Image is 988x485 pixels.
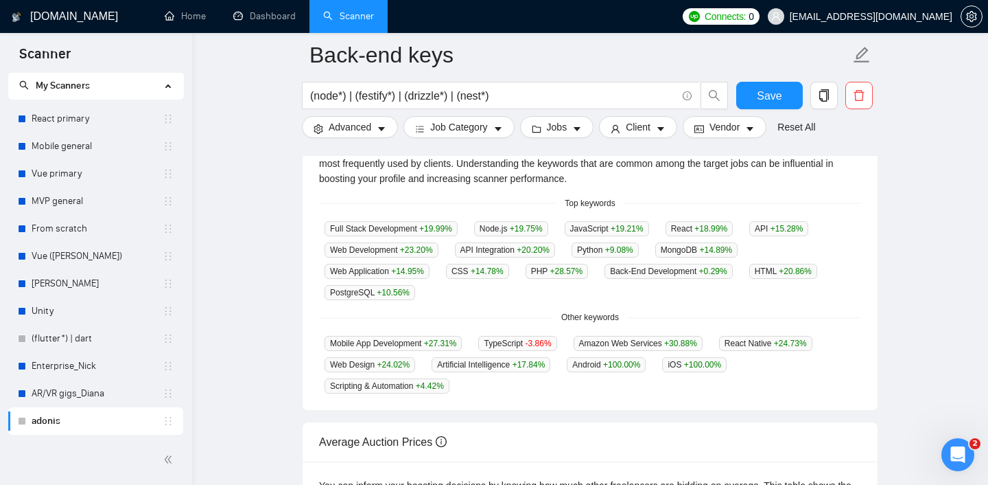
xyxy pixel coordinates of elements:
[314,124,323,134] span: setting
[165,10,206,22] a: homeHome
[599,116,677,138] button: userClientcaret-down
[377,288,410,297] span: +10.56 %
[32,325,163,352] a: (flutter*) | dart
[163,388,174,399] span: holder
[493,124,503,134] span: caret-down
[684,360,721,370] span: +100.00 %
[513,360,545,370] span: +17.84 %
[8,407,183,435] li: adonis
[471,267,504,276] span: +14.78 %
[32,133,163,160] a: Mobile general
[656,124,666,134] span: caret-down
[520,116,594,138] button: folderJobscaret-down
[810,82,838,109] button: copy
[8,270,183,297] li: Nick
[432,357,550,372] span: Artificial Intelligence
[438,5,463,30] div: Close
[446,264,509,279] span: CSS
[8,352,183,380] li: Enterprise_Nick
[233,10,296,22] a: dashboardDashboard
[517,245,550,255] span: +20.20 %
[611,124,620,134] span: user
[846,89,872,102] span: delete
[325,264,430,279] span: Web Application
[556,197,623,210] span: Top keywords
[626,120,650,135] span: Client
[532,124,541,134] span: folder
[8,44,82,73] span: Scanner
[190,343,210,370] span: 😞
[36,80,90,91] span: My Scanners
[32,270,163,297] a: [PERSON_NAME]
[749,9,754,24] span: 0
[701,89,727,102] span: search
[961,11,983,22] a: setting
[325,285,415,300] span: PostgreSQL
[32,352,163,380] a: Enterprise_Nick
[478,336,556,351] span: TypeScript
[329,120,371,135] span: Advanced
[774,339,807,348] span: +24.73 %
[19,80,29,90] span: search
[853,46,871,64] span: edit
[8,297,183,325] li: Unity
[8,105,183,133] li: React primary
[611,224,644,234] span: +19.21 %
[694,124,704,134] span: idcard
[163,141,174,152] span: holder
[961,11,982,22] span: setting
[377,124,386,134] span: caret-down
[424,339,457,348] span: +27.31 %
[323,10,374,22] a: searchScanner
[163,251,174,262] span: holder
[254,343,290,370] span: smiley reaction
[16,329,456,344] div: Did this answer your question?
[574,336,703,351] span: Amazon Web Services
[777,120,815,135] a: Reset All
[419,224,452,234] span: +19.99 %
[705,9,746,24] span: Connects:
[662,357,727,372] span: iOS
[771,12,781,21] span: user
[416,381,444,391] span: +4.42 %
[302,116,398,138] button: settingAdvancedcaret-down
[567,357,646,372] span: Android
[325,379,449,394] span: Scripting & Automation
[163,196,174,207] span: holder
[8,188,183,215] li: MVP general
[699,245,732,255] span: +14.89 %
[603,360,640,370] span: +100.00 %
[757,87,781,104] span: Save
[605,245,633,255] span: +9.08 %
[666,221,733,236] span: React
[32,105,163,133] a: React primary
[694,224,727,234] span: +18.99 %
[391,267,424,276] span: +14.95 %
[8,325,183,352] li: (flutter*) | dart
[719,336,812,351] span: React Native
[683,91,692,100] span: info-circle
[325,221,458,236] span: Full Stack Development
[845,82,873,109] button: delete
[811,89,837,102] span: copy
[163,223,174,234] span: holder
[32,380,163,407] a: AR/VR gigs_Diana
[709,120,740,135] span: Vendor
[572,124,582,134] span: caret-down
[226,343,246,370] span: 😐
[8,133,183,160] li: Mobile general
[403,116,514,138] button: barsJob Categorycaret-down
[163,168,174,179] span: holder
[377,360,410,370] span: +24.02 %
[683,116,766,138] button: idcardVendorcaret-down
[779,267,812,276] span: +20.86 %
[655,242,738,258] span: MongoDB
[163,453,177,466] span: double-left
[32,188,163,215] a: MVP general
[32,242,163,270] a: Vue ([PERSON_NAME])
[32,407,163,435] a: adonis
[771,224,803,234] span: +15.28 %
[412,5,438,32] button: Collapse window
[163,113,174,124] span: holder
[455,242,555,258] span: API Integration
